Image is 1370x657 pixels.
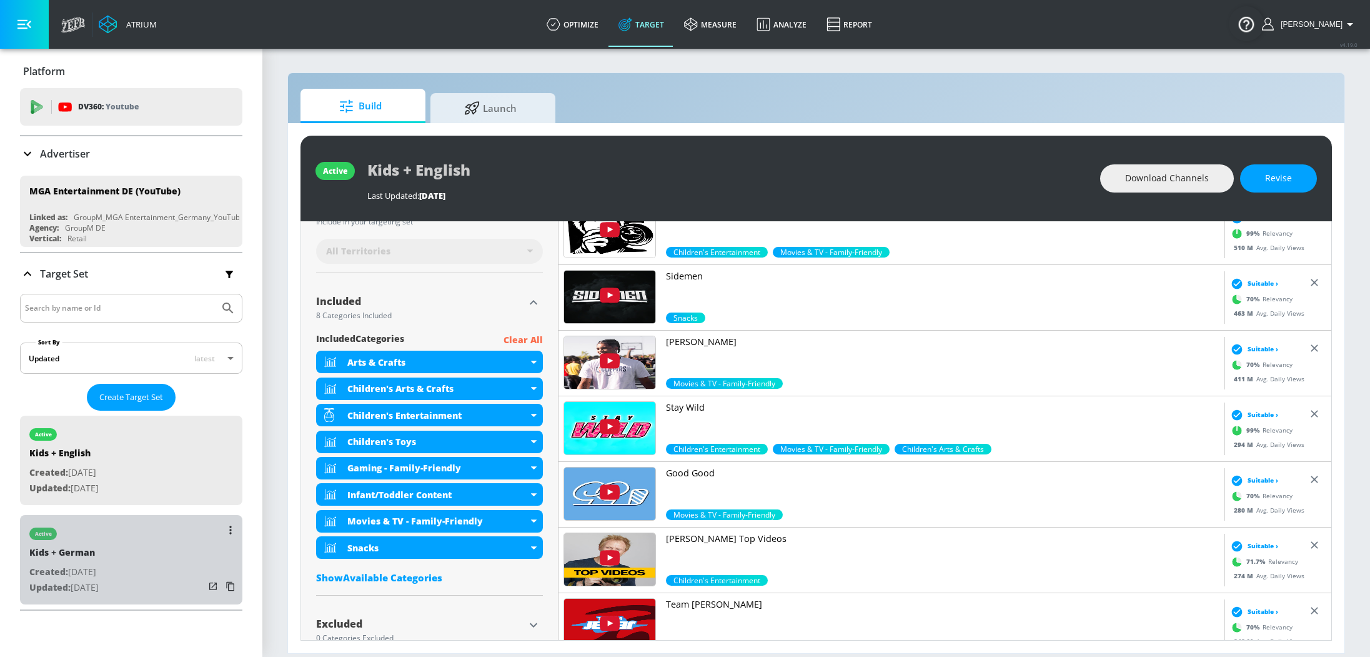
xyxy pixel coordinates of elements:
a: Atrium [99,15,157,34]
img: UUiU9mHY9vsfwO-VEpIlfrow [564,533,655,586]
button: [PERSON_NAME] [1262,17,1358,32]
div: 91.0% [773,444,890,454]
div: active [35,531,52,537]
a: Sidemen [666,270,1219,313]
a: [PERSON_NAME] Top Videos [666,533,1219,575]
a: Stay Wild [666,401,1219,444]
span: 99 % [1246,229,1263,238]
div: Relevancy [1228,224,1293,243]
div: Excluded [316,619,524,629]
div: activeKids + EnglishCreated:[DATE]Updated:[DATE] [20,416,242,505]
span: 463 M [1234,308,1256,317]
span: Snacks [666,313,705,323]
div: Gaming - Family-Friendly [347,462,528,474]
span: Suitable › [1248,476,1278,485]
span: 70 % [1246,360,1263,369]
div: Arts & Crafts [316,351,543,373]
div: DV360: Youtube [20,88,242,126]
div: Target Set [20,253,242,294]
a: optimize [537,2,608,47]
button: Create Target Set [87,384,176,411]
p: [DATE] [29,580,99,596]
p: Clear All [504,333,543,348]
div: Relevancy [1228,289,1293,308]
p: Stay Wild [666,401,1219,414]
span: Suitable › [1248,541,1278,551]
nav: list of Target Set [20,411,242,609]
button: Revise [1240,164,1317,193]
span: Suitable › [1248,410,1278,419]
div: Avg. Daily Views [1228,505,1304,514]
img: UUfi-mPMOmche6WI-jkvnGXw [564,468,655,520]
div: 50.0% [773,247,890,258]
span: login as: stephanie.wolklin@zefr.com [1276,20,1343,29]
span: Movies & TV - Family-Friendly [773,444,890,454]
div: Avg. Daily Views [1228,308,1304,318]
span: 294 M [1234,439,1256,448]
span: 70 % [1246,623,1263,632]
div: 8 Categories Included [316,312,524,319]
span: 71.7 % [1246,557,1268,566]
div: Suitable › [1228,343,1278,355]
div: Children's Entertainment [316,404,543,426]
span: 411 M [1234,374,1256,383]
div: Suitable › [1228,474,1278,486]
div: 70.0% [895,444,991,454]
div: Suitable › [1228,605,1278,618]
div: Relevancy [1228,486,1293,505]
div: 70.0% [666,313,705,323]
span: Movies & TV - Family-Friendly [666,509,783,520]
div: Avg. Daily Views [1228,243,1304,252]
span: Movies & TV - Family-Friendly [666,378,783,389]
p: Platform [23,64,65,78]
span: 280 M [1234,505,1256,514]
div: 70.0% [666,378,783,389]
span: 99 % [1246,426,1263,435]
div: Children's Entertainment [347,409,528,421]
span: Suitable › [1248,213,1278,223]
img: UUkNB_lQah9MLniBLlk97iBw [564,336,655,389]
p: Good Good [666,467,1219,479]
span: Create Target Set [99,390,163,404]
button: Open in new window [204,578,222,595]
p: DV360: [78,100,139,114]
div: Infant/Toddler Content [316,483,543,506]
p: Sidemen [666,270,1219,283]
div: active [35,431,52,438]
div: Movies & TV - Family-Friendly [347,515,528,527]
div: 71.7% [666,575,768,586]
div: 0 Categories Excluded [316,634,524,642]
div: Snacks [316,536,543,559]
p: Youtube [106,100,139,113]
div: Infant/Toddler Content [347,489,528,501]
img: UUlQ3NafOy_42dJ0toK3QUKw [564,402,655,454]
div: Suitable › [1228,277,1278,289]
div: Children's Arts & Crafts [316,378,543,400]
a: Team [PERSON_NAME] [666,598,1219,641]
a: measure [674,2,747,47]
span: Created: [29,466,68,478]
span: 510 M [1234,243,1256,251]
button: Open Resource Center [1229,6,1264,41]
div: MGA Entertainment DE (YouTube)Linked as:GroupM_MGA Entertainment_Germany_YouTube_Agency:GroupM DE... [20,176,242,247]
div: MGA Entertainment DE (YouTube) [29,185,181,197]
div: All Territories [316,239,543,264]
span: Updated: [29,482,71,494]
div: Retail [67,233,87,244]
div: Kids + German [29,546,99,564]
div: activeKids + GermanCreated:[DATE]Updated:[DATE] [20,515,242,604]
div: Avg. Daily Views [1228,571,1304,580]
div: Include in your targeting set [316,218,543,226]
div: Updated [29,353,59,364]
span: 274 M [1234,571,1256,579]
a: Good Good [666,467,1219,509]
div: active [323,166,347,176]
div: Target Set [20,294,242,609]
button: Download Channels [1100,164,1234,193]
div: ShowAvailable Categories [316,571,543,584]
a: Analyze [747,2,817,47]
div: GroupM DE [65,223,106,233]
span: Download Channels [1125,171,1209,186]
